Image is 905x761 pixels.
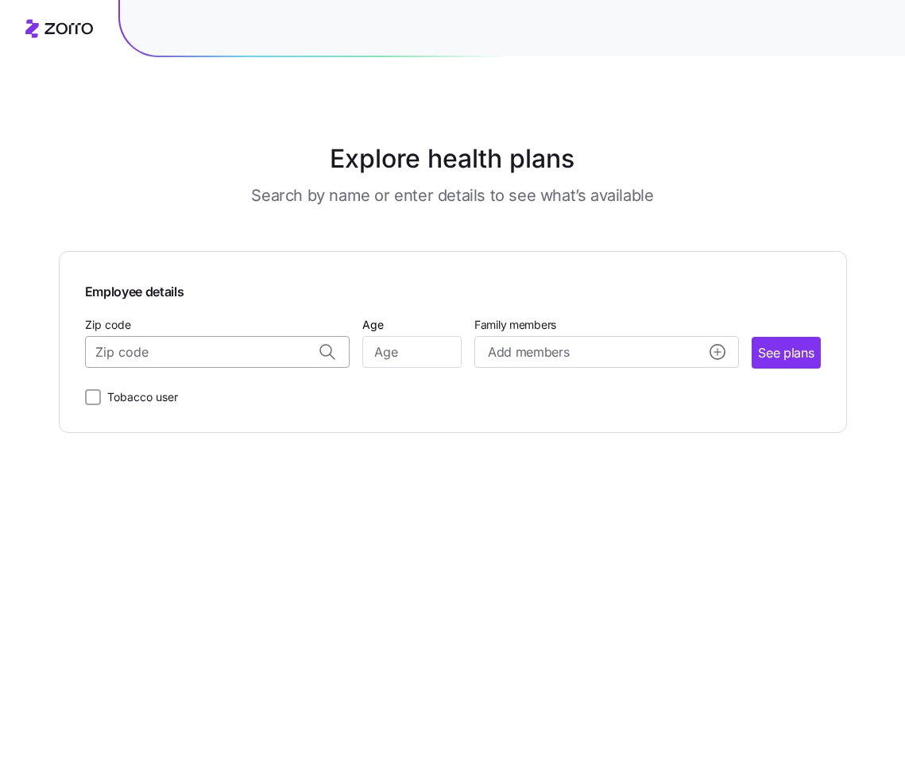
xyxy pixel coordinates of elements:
label: Tobacco user [101,388,178,407]
label: Age [362,316,384,334]
button: See plans [752,337,820,369]
span: Family members [474,317,739,333]
input: Zip code [85,336,350,368]
span: Employee details [85,277,184,302]
label: Zip code [85,316,131,334]
button: Add membersadd icon [474,336,739,368]
h3: Search by name or enter details to see what’s available [251,184,653,207]
span: See plans [758,343,814,363]
input: Age [362,336,462,368]
svg: add icon [710,344,725,360]
span: Add members [488,342,569,362]
h1: Explore health plans [98,140,807,178]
